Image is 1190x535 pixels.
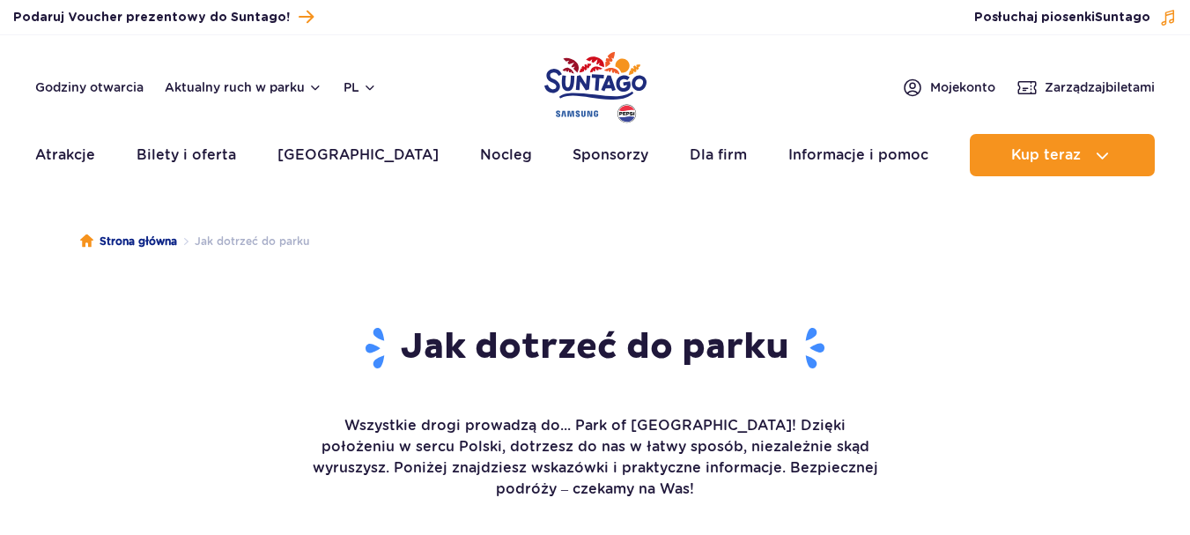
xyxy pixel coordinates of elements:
a: Strona główna [80,233,177,250]
h1: Jak dotrzeć do parku [309,325,882,371]
a: Godziny otwarcia [35,78,144,96]
span: Posłuchaj piosenki [974,9,1150,26]
a: Mojekonto [902,77,995,98]
button: pl [344,78,377,96]
li: Jak dotrzeć do parku [177,233,309,250]
button: Kup teraz [970,134,1155,176]
a: Zarządzajbiletami [1016,77,1155,98]
span: Zarządzaj biletami [1045,78,1155,96]
a: Atrakcje [35,134,95,176]
a: Dla firm [690,134,747,176]
a: Park of Poland [544,44,647,125]
a: Nocleg [480,134,532,176]
span: Suntago [1095,11,1150,24]
button: Posłuchaj piosenkiSuntago [974,9,1177,26]
a: Sponsorzy [573,134,648,176]
a: Podaruj Voucher prezentowy do Suntago! [13,5,314,29]
button: Aktualny ruch w parku [165,80,322,94]
span: Kup teraz [1011,147,1081,163]
a: [GEOGRAPHIC_DATA] [277,134,439,176]
a: Informacje i pomoc [788,134,928,176]
a: Bilety i oferta [137,134,236,176]
span: Podaruj Voucher prezentowy do Suntago! [13,9,290,26]
span: Moje konto [930,78,995,96]
p: Wszystkie drogi prowadzą do... Park of [GEOGRAPHIC_DATA]! Dzięki położeniu w sercu Polski, dotrze... [309,415,882,500]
